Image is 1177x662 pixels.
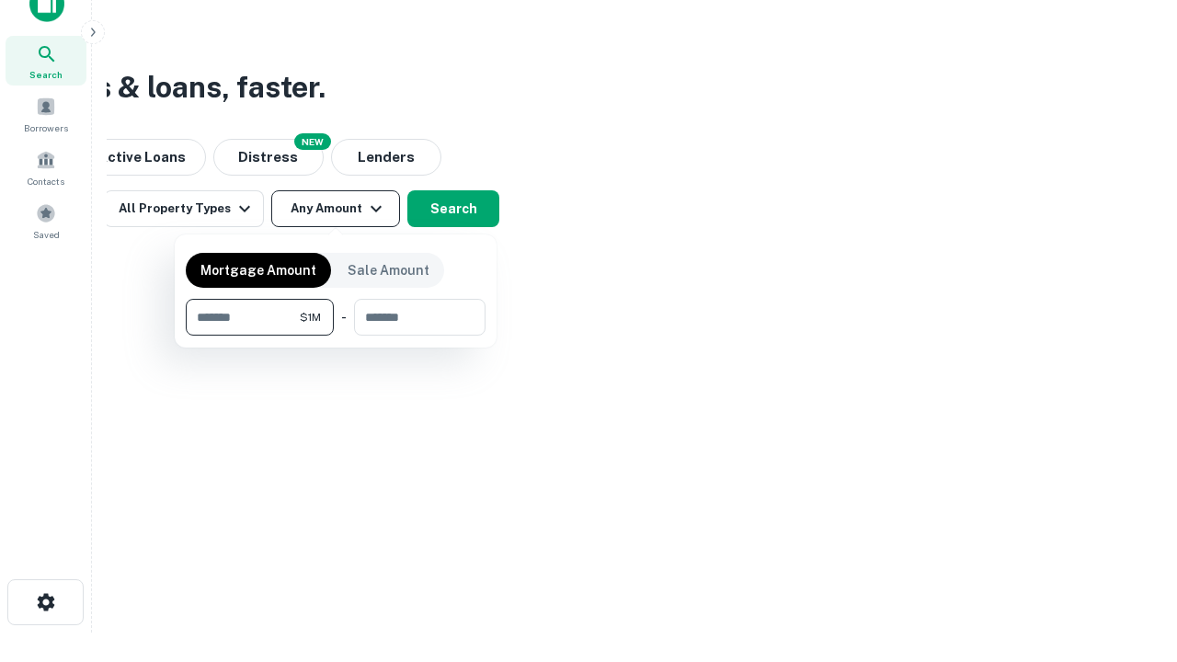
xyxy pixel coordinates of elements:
span: $1M [300,309,321,325]
div: - [341,299,347,336]
p: Sale Amount [348,260,429,280]
p: Mortgage Amount [200,260,316,280]
iframe: Chat Widget [1085,515,1177,603]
